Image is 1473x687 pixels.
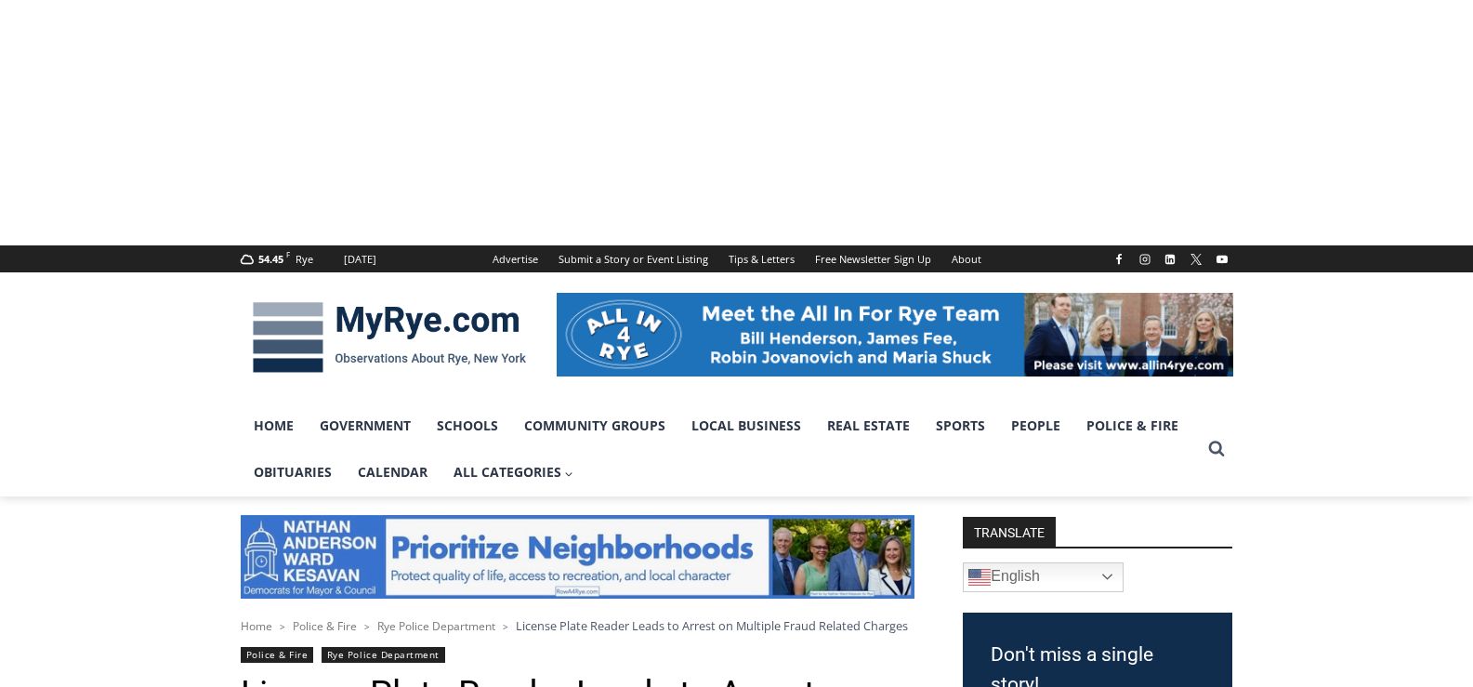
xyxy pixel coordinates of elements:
[557,293,1233,377] img: All in for Rye
[963,562,1124,592] a: English
[516,617,908,634] span: License Plate Reader Leads to Arrest on Multiple Fraud Related Charges
[998,403,1073,449] a: People
[424,403,511,449] a: Schools
[377,618,495,634] a: Rye Police Department
[241,616,914,635] nav: Breadcrumbs
[307,403,424,449] a: Government
[258,252,283,266] span: 54.45
[968,566,991,588] img: en
[1211,248,1233,271] a: YouTube
[548,245,718,272] a: Submit a Story or Event Listing
[963,517,1056,547] strong: TRANSLATE
[293,618,357,634] a: Police & Fire
[241,449,345,495] a: Obituaries
[482,245,992,272] nav: Secondary Navigation
[296,251,313,268] div: Rye
[364,620,370,633] span: >
[241,618,272,634] a: Home
[923,403,998,449] a: Sports
[1159,248,1181,271] a: Linkedin
[1073,403,1191,449] a: Police & Fire
[1200,432,1233,466] button: View Search Form
[241,403,307,449] a: Home
[344,251,376,268] div: [DATE]
[814,403,923,449] a: Real Estate
[345,449,441,495] a: Calendar
[1185,248,1207,271] a: X
[503,620,508,633] span: >
[718,245,805,272] a: Tips & Letters
[805,245,941,272] a: Free Newsletter Sign Up
[454,462,574,482] span: All Categories
[1134,248,1156,271] a: Instagram
[678,403,814,449] a: Local Business
[241,403,1200,496] nav: Primary Navigation
[482,245,548,272] a: Advertise
[441,449,587,495] a: All Categories
[941,245,992,272] a: About
[286,249,290,259] span: F
[241,289,538,386] img: MyRye.com
[322,647,445,663] a: Rye Police Department
[1108,248,1130,271] a: Facebook
[511,403,678,449] a: Community Groups
[241,647,314,663] a: Police & Fire
[280,620,285,633] span: >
